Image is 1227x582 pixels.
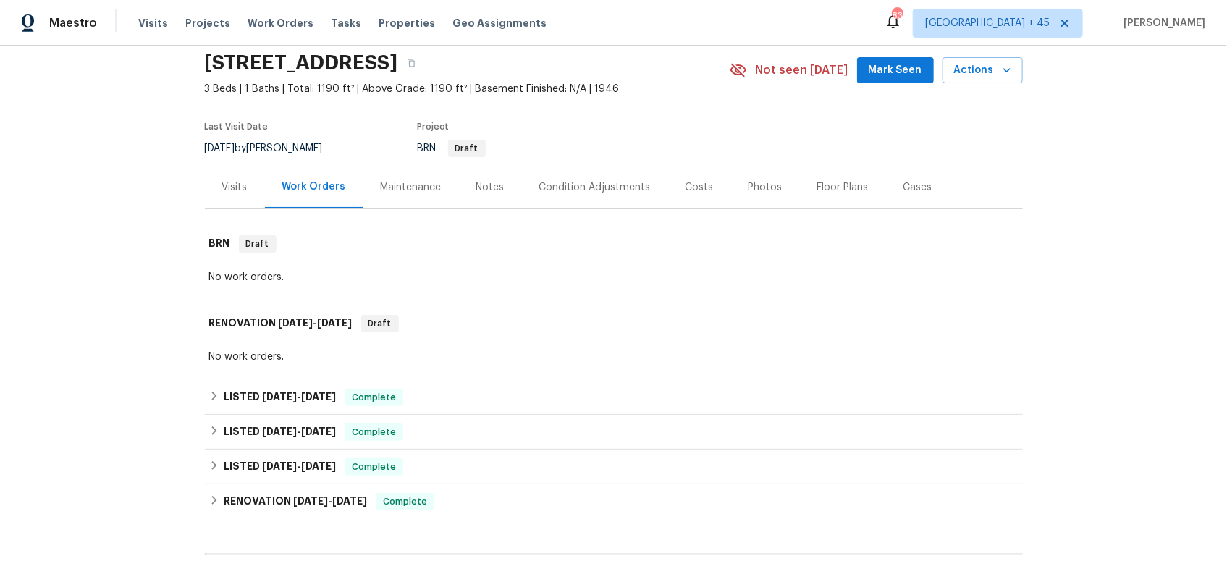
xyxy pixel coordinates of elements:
[301,461,336,471] span: [DATE]
[248,16,313,30] span: Work Orders
[262,392,297,402] span: [DATE]
[346,460,402,474] span: Complete
[892,9,902,23] div: 830
[205,221,1023,267] div: BRN Draft
[209,315,353,332] h6: RENOVATION
[262,426,336,436] span: -
[209,235,230,253] h6: BRN
[293,496,328,506] span: [DATE]
[379,16,435,30] span: Properties
[224,423,336,441] h6: LISTED
[279,318,353,328] span: -
[363,316,397,331] span: Draft
[318,318,353,328] span: [DATE]
[817,180,869,195] div: Floor Plans
[293,496,367,506] span: -
[279,318,313,328] span: [DATE]
[209,350,1019,364] div: No work orders.
[346,390,402,405] span: Complete
[301,426,336,436] span: [DATE]
[452,16,547,30] span: Geo Assignments
[224,389,336,406] h6: LISTED
[418,143,486,153] span: BRN
[205,450,1023,484] div: LISTED [DATE]-[DATE]Complete
[903,180,932,195] div: Cases
[205,56,398,70] h2: [STREET_ADDRESS]
[205,415,1023,450] div: LISTED [DATE]-[DATE]Complete
[418,122,450,131] span: Project
[205,122,269,131] span: Last Visit Date
[205,300,1023,347] div: RENOVATION [DATE]-[DATE]Draft
[539,180,651,195] div: Condition Adjustments
[240,237,275,251] span: Draft
[381,180,442,195] div: Maintenance
[262,392,336,402] span: -
[857,57,934,84] button: Mark Seen
[749,180,783,195] div: Photos
[346,425,402,439] span: Complete
[262,426,297,436] span: [DATE]
[398,50,424,76] button: Copy Address
[138,16,168,30] span: Visits
[450,144,484,153] span: Draft
[332,496,367,506] span: [DATE]
[205,484,1023,519] div: RENOVATION [DATE]-[DATE]Complete
[205,380,1023,415] div: LISTED [DATE]-[DATE]Complete
[262,461,336,471] span: -
[301,392,336,402] span: [DATE]
[943,57,1023,84] button: Actions
[185,16,230,30] span: Projects
[205,82,730,96] span: 3 Beds | 1 Baths | Total: 1190 ft² | Above Grade: 1190 ft² | Basement Finished: N/A | 1946
[224,458,336,476] h6: LISTED
[869,62,922,80] span: Mark Seen
[925,16,1050,30] span: [GEOGRAPHIC_DATA] + 45
[49,16,97,30] span: Maestro
[954,62,1011,80] span: Actions
[756,63,848,77] span: Not seen [DATE]
[262,461,297,471] span: [DATE]
[686,180,714,195] div: Costs
[224,493,367,510] h6: RENOVATION
[1118,16,1205,30] span: [PERSON_NAME]
[222,180,248,195] div: Visits
[331,18,361,28] span: Tasks
[282,180,346,194] div: Work Orders
[209,270,1019,284] div: No work orders.
[205,140,340,157] div: by [PERSON_NAME]
[377,494,433,509] span: Complete
[476,180,505,195] div: Notes
[205,143,235,153] span: [DATE]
